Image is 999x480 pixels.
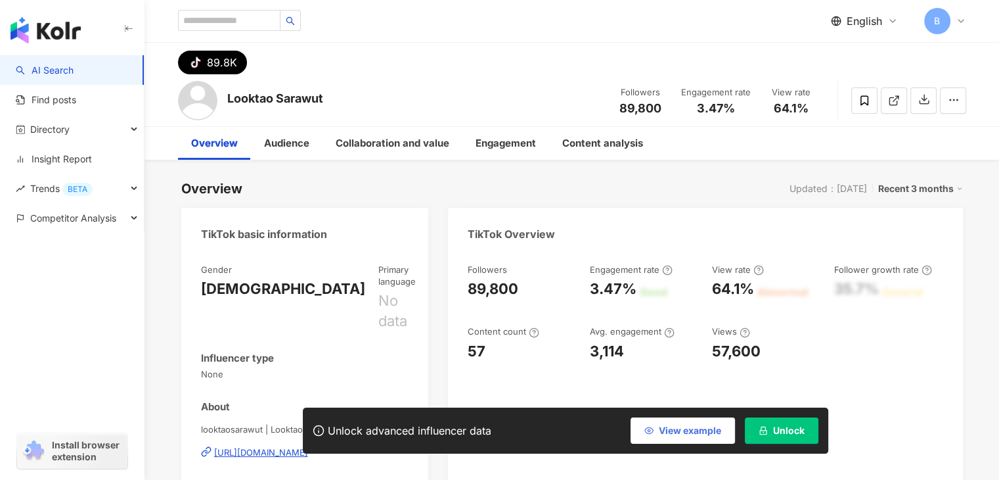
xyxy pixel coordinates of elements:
div: Overview [191,135,238,151]
div: Primary language [378,264,416,287]
div: Updated：[DATE] [789,183,867,194]
div: TikTok basic information [201,227,327,241]
div: Unlock advanced influencer data [328,424,491,437]
span: 3.47% [697,102,735,115]
span: search [286,16,295,26]
div: Engagement rate [590,264,673,276]
div: Gender [201,264,232,276]
div: No data [378,291,416,331]
div: Engagement rate [681,86,751,99]
div: View rate [766,86,816,99]
div: 64.1% [712,279,754,299]
span: Install browser extension [52,439,123,463]
span: 64.1% [774,102,809,115]
img: KOL Avatar [178,81,217,120]
div: Content count [468,325,539,337]
a: searchAI Search [16,64,74,77]
div: 3.47% [590,279,636,299]
div: Looktao Sarawut [227,90,323,107]
a: Find posts [16,93,76,107]
div: Recent 3 months [878,180,963,197]
span: B [934,14,940,28]
div: BETA [62,183,93,196]
button: View example [631,418,735,444]
div: About [201,400,230,414]
span: View example [659,425,721,436]
div: Followers [468,264,507,276]
div: 57 [468,341,485,362]
a: chrome extensionInstall browser extension [17,433,127,469]
div: 57,600 [712,341,761,362]
div: [DEMOGRAPHIC_DATA] [201,279,365,299]
div: TikTok Overview [468,227,555,241]
div: Overview [181,180,242,198]
div: View rate [712,264,764,276]
span: rise [16,184,25,193]
button: 89.8K [178,51,247,74]
div: Follower growth rate [834,264,932,276]
div: Followers [615,86,665,99]
span: 89,800 [619,101,661,115]
div: Collaboration and value [336,135,449,151]
span: English [847,14,882,28]
img: chrome extension [21,441,46,462]
div: 3,114 [590,341,624,362]
img: logo [11,17,81,43]
div: Engagement [476,135,536,151]
span: Trends [30,174,93,203]
div: 89,800 [468,279,518,299]
a: Insight Report [16,153,92,166]
div: 89.8K [207,53,237,72]
span: None [201,368,409,380]
div: Audience [264,135,309,151]
div: Views [712,325,750,337]
span: Competitor Analysis [30,203,116,233]
div: Content analysis [562,135,643,151]
span: Directory [30,114,70,144]
div: Influencer type [201,351,274,365]
button: Unlock [745,418,818,444]
span: lock [759,426,768,435]
span: Unlock [773,425,805,436]
div: Avg. engagement [590,325,675,337]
